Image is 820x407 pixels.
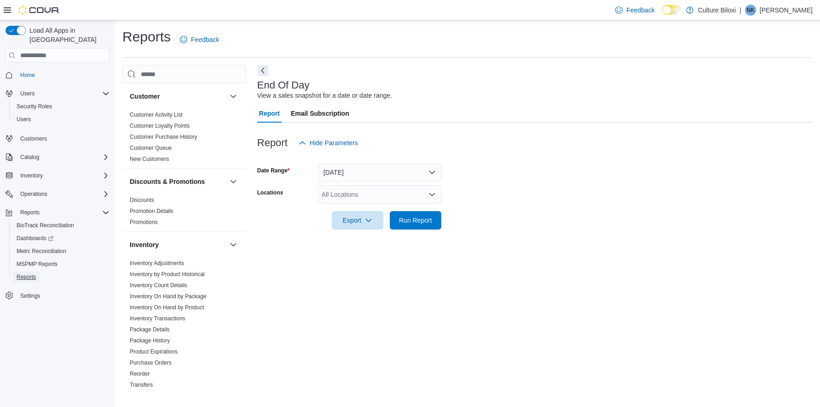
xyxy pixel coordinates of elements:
[13,259,110,270] span: MSPMP Reports
[130,282,187,289] span: Inventory Count Details
[20,153,39,161] span: Catalog
[17,290,110,301] span: Settings
[130,122,190,130] span: Customer Loyalty Points
[612,1,658,19] a: Feedback
[9,113,113,126] button: Users
[13,271,40,283] a: Reports
[20,190,47,198] span: Operations
[399,216,432,225] span: Run Report
[17,170,46,181] button: Inventory
[130,348,178,355] a: Product Expirations
[9,245,113,258] button: Metrc Reconciliation
[17,260,58,268] span: MSPMP Reports
[662,5,681,15] input: Dark Mode
[122,195,246,231] div: Discounts & Promotions
[130,371,150,377] a: Reorder
[2,68,113,82] button: Home
[176,30,223,49] a: Feedback
[130,337,170,344] a: Package History
[9,258,113,271] button: MSPMP Reports
[13,246,110,257] span: Metrc Reconciliation
[122,28,171,46] h1: Reports
[257,189,283,196] label: Locations
[130,382,153,388] a: Transfers
[9,271,113,283] button: Reports
[130,155,169,163] span: New Customers
[130,196,154,204] span: Discounts
[130,207,173,215] span: Promotion Details
[17,273,36,281] span: Reports
[17,222,74,229] span: BioTrack Reconciliation
[428,191,436,198] button: Open list of options
[6,65,110,326] nav: Complex example
[130,133,197,141] span: Customer Purchase History
[228,91,239,102] button: Customer
[130,293,207,300] a: Inventory On Hand by Package
[130,260,184,267] span: Inventory Adjustments
[745,5,756,16] div: Nathan King
[17,88,110,99] span: Users
[130,197,154,203] a: Discounts
[2,151,113,164] button: Catalog
[13,114,110,125] span: Users
[17,70,39,81] a: Home
[310,138,358,147] span: Hide Parameters
[17,116,31,123] span: Users
[130,337,170,344] span: Package History
[228,239,239,250] button: Inventory
[20,292,40,300] span: Settings
[17,152,110,163] span: Catalog
[130,304,204,311] span: Inventory On Hand by Product
[130,240,159,249] h3: Inventory
[130,360,172,366] a: Purchase Orders
[130,112,183,118] a: Customer Activity List
[130,156,169,162] a: New Customers
[122,258,246,394] div: Inventory
[17,103,52,110] span: Security Roles
[122,109,246,168] div: Customer
[17,132,110,144] span: Customers
[13,114,35,125] a: Users
[17,248,66,255] span: Metrc Reconciliation
[626,6,654,15] span: Feedback
[2,131,113,145] button: Customers
[9,100,113,113] button: Security Roles
[130,145,172,151] a: Customer Queue
[17,170,110,181] span: Inventory
[337,211,378,230] span: Export
[130,271,205,278] span: Inventory by Product Historical
[18,6,60,15] img: Cova
[2,87,113,100] button: Users
[20,90,35,97] span: Users
[13,220,78,231] a: BioTrack Reconciliation
[332,211,383,230] button: Export
[130,315,185,322] a: Inventory Transactions
[130,208,173,214] a: Promotion Details
[9,219,113,232] button: BioTrack Reconciliation
[13,233,110,244] span: Dashboards
[130,315,185,322] span: Inventory Transactions
[130,144,172,152] span: Customer Queue
[130,92,226,101] button: Customer
[130,271,205,277] a: Inventory by Product Historical
[739,5,741,16] p: |
[747,5,755,16] span: NK
[20,71,35,79] span: Home
[130,218,158,226] span: Promotions
[257,137,288,148] h3: Report
[130,304,204,311] a: Inventory On Hand by Product
[318,163,441,182] button: [DATE]
[17,69,110,81] span: Home
[698,5,736,16] p: Culture Biloxi
[130,240,226,249] button: Inventory
[17,290,44,301] a: Settings
[130,293,207,300] span: Inventory On Hand by Package
[257,91,392,100] div: View a sales snapshot for a date or date range.
[13,101,110,112] span: Security Roles
[2,289,113,302] button: Settings
[2,169,113,182] button: Inventory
